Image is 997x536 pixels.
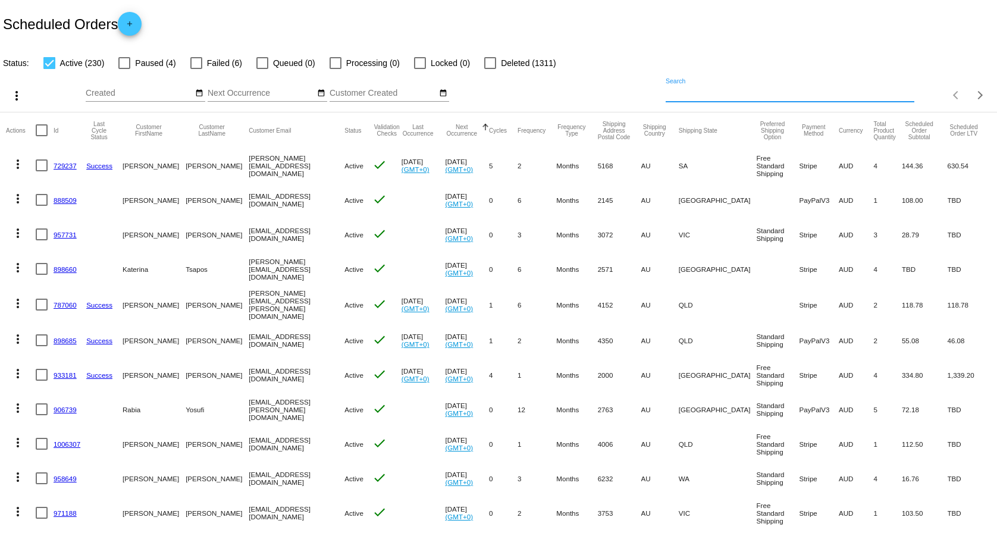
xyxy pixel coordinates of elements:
[273,56,315,70] span: Queued (0)
[54,406,77,413] a: 906739
[518,392,556,427] mat-cell: 12
[11,332,25,346] mat-icon: more_vert
[839,496,874,530] mat-cell: AUD
[641,286,679,323] mat-cell: AU
[249,323,344,358] mat-cell: [EMAIL_ADDRESS][DOMAIN_NAME]
[679,217,757,252] mat-cell: VIC
[800,148,839,183] mat-cell: Stripe
[186,392,249,427] mat-cell: Yosufi
[556,323,597,358] mat-cell: Months
[641,124,668,137] button: Change sorting for ShippingCountry
[402,286,446,323] mat-cell: [DATE]
[54,509,77,517] a: 971188
[839,127,863,134] button: Change sorting for CurrencyIso
[207,56,242,70] span: Failed (6)
[556,286,597,323] mat-cell: Months
[518,496,556,530] mat-cell: 2
[948,252,991,286] mat-cell: TBD
[489,392,518,427] mat-cell: 0
[839,427,874,461] mat-cell: AUD
[123,148,186,183] mat-cell: [PERSON_NAME]
[54,301,77,309] a: 787060
[757,496,800,530] mat-cell: Free Standard Shipping
[757,323,800,358] mat-cell: Standard Shipping
[679,183,757,217] mat-cell: [GEOGRAPHIC_DATA]
[60,56,105,70] span: Active (230)
[54,162,77,170] a: 729237
[518,427,556,461] mat-cell: 1
[54,440,80,448] a: 1006307
[873,252,901,286] mat-cell: 4
[839,323,874,358] mat-cell: AUD
[186,183,249,217] mat-cell: [PERSON_NAME]
[445,461,489,496] mat-cell: [DATE]
[54,127,58,134] button: Change sorting for Id
[518,183,556,217] mat-cell: 6
[902,217,948,252] mat-cell: 28.79
[11,192,25,206] mat-icon: more_vert
[757,148,800,183] mat-cell: Free Standard Shipping
[800,124,828,137] button: Change sorting for PaymentMethod.Type
[489,286,518,323] mat-cell: 1
[372,402,387,416] mat-icon: check
[344,475,363,482] span: Active
[445,513,473,521] a: (GMT+0)
[186,358,249,392] mat-cell: [PERSON_NAME]
[186,148,249,183] mat-cell: [PERSON_NAME]
[598,286,641,323] mat-cell: 4152
[344,265,363,273] span: Active
[3,12,142,36] h2: Scheduled Orders
[54,371,77,379] a: 933181
[445,286,489,323] mat-cell: [DATE]
[902,252,948,286] mat-cell: TBD
[641,461,679,496] mat-cell: AU
[431,56,470,70] span: Locked (0)
[757,392,800,427] mat-cell: Standard Shipping
[445,148,489,183] mat-cell: [DATE]
[518,252,556,286] mat-cell: 6
[518,323,556,358] mat-cell: 2
[11,401,25,415] mat-icon: more_vert
[402,305,429,312] a: (GMT+0)
[873,461,901,496] mat-cell: 4
[945,83,968,107] button: Previous page
[344,127,361,134] button: Change sorting for Status
[489,183,518,217] mat-cell: 0
[948,358,991,392] mat-cell: 1,339.20
[445,269,473,277] a: (GMT+0)
[757,217,800,252] mat-cell: Standard Shipping
[489,461,518,496] mat-cell: 0
[439,89,447,98] mat-icon: date_range
[186,496,249,530] mat-cell: [PERSON_NAME]
[344,196,363,204] span: Active
[757,121,789,140] button: Change sorting for PreferredShippingOption
[372,261,387,275] mat-icon: check
[800,461,839,496] mat-cell: Stripe
[679,148,757,183] mat-cell: SA
[873,217,901,252] mat-cell: 3
[445,217,489,252] mat-cell: [DATE]
[556,496,597,530] mat-cell: Months
[123,392,186,427] mat-cell: Rabia
[556,183,597,217] mat-cell: Months
[10,89,24,103] mat-icon: more_vert
[489,127,507,134] button: Change sorting for Cycles
[948,427,991,461] mat-cell: TBD
[445,478,473,486] a: (GMT+0)
[902,427,948,461] mat-cell: 112.50
[372,471,387,485] mat-icon: check
[445,496,489,530] mat-cell: [DATE]
[445,427,489,461] mat-cell: [DATE]
[902,461,948,496] mat-cell: 16.76
[123,286,186,323] mat-cell: [PERSON_NAME]
[54,265,77,273] a: 898660
[123,183,186,217] mat-cell: [PERSON_NAME]
[902,183,948,217] mat-cell: 108.00
[86,337,112,344] a: Success
[556,358,597,392] mat-cell: Months
[641,217,679,252] mat-cell: AU
[186,252,249,286] mat-cell: Tsapos
[330,89,437,98] input: Customer Created
[902,286,948,323] mat-cell: 118.78
[186,124,238,137] button: Change sorting for CustomerLastName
